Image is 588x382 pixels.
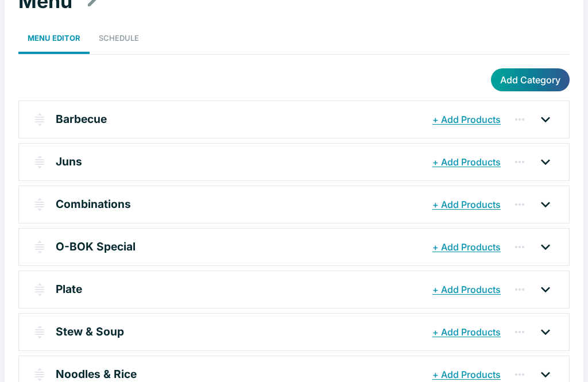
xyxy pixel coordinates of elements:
img: drag-handle.svg [33,283,47,296]
button: + Add Products [430,322,504,342]
div: Juns+ Add Products [19,144,569,180]
button: + Add Products [430,109,504,130]
div: Barbecue+ Add Products [19,101,569,138]
p: Juns [56,153,82,170]
button: + Add Products [430,152,504,172]
div: O-BOK Special+ Add Products [19,229,569,265]
img: drag-handle.svg [33,113,47,126]
button: + Add Products [430,279,504,300]
img: drag-handle.svg [33,240,47,254]
button: Add Category [491,68,570,91]
img: drag-handle.svg [33,198,47,211]
div: Plate+ Add Products [19,271,569,308]
a: Schedule [90,22,148,54]
img: drag-handle.svg [33,325,47,339]
img: drag-handle.svg [33,155,47,169]
p: Combinations [56,196,131,213]
div: Combinations+ Add Products [19,186,569,223]
img: drag-handle.svg [33,368,47,381]
button: + Add Products [430,237,504,257]
button: + Add Products [430,194,504,215]
div: Stew & Soup+ Add Products [19,314,569,350]
p: Barbecue [56,111,107,128]
a: Menu Editor [18,22,90,54]
p: Plate [56,281,82,298]
p: O-BOK Special [56,238,136,255]
p: Stew & Soup [56,323,124,340]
